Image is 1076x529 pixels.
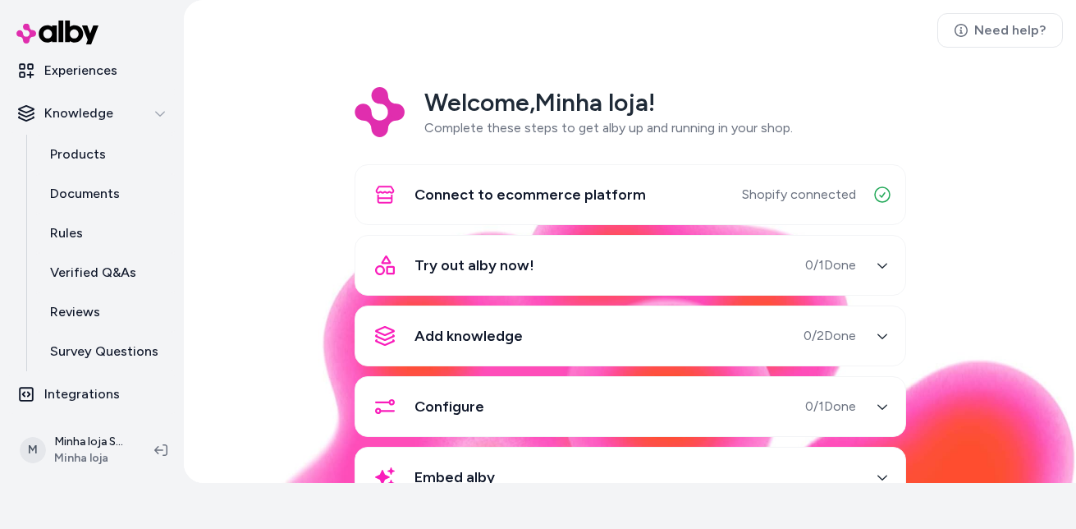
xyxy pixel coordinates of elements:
p: Experiences [44,61,117,80]
a: Experiences [7,51,177,90]
img: Logo [355,87,405,137]
a: Need help? [937,13,1063,48]
span: 0 / 1 Done [805,397,856,416]
span: 0 / 2 Done [804,326,856,346]
span: Shopify connected [742,185,856,205]
a: Documents [34,174,177,214]
span: Complete these steps to get alby up and running in your shop. [424,120,793,136]
button: Configure0/1Done [365,387,895,426]
span: Embed alby [414,466,495,489]
p: Rules [50,223,83,243]
span: Configure [414,395,484,418]
button: Add knowledge0/2Done [365,316,895,356]
p: Survey Questions [50,342,158,361]
span: M [20,437,46,463]
button: MMinha loja ShopifyMinha loja [10,424,141,476]
a: Reviews [34,292,177,332]
a: Survey Questions [34,332,177,371]
a: Integrations [7,375,177,414]
a: Rules [34,214,177,253]
span: Add knowledge [414,324,523,347]
p: Integrations [44,384,120,404]
p: Minha loja Shopify [54,434,128,450]
p: Knowledge [44,103,113,123]
span: 0 / 1 Done [805,255,856,275]
h2: Welcome, Minha loja ! [424,87,793,118]
button: Embed alby [365,458,895,497]
span: Try out alby now! [414,254,534,277]
p: Documents [50,184,120,204]
a: Products [34,135,177,174]
p: Reviews [50,302,100,322]
p: Products [50,145,106,164]
a: Verified Q&As [34,253,177,292]
p: Verified Q&As [50,263,136,283]
img: alby Bubble [184,173,1076,483]
img: alby Logo [16,21,98,44]
span: Connect to ecommerce platform [414,183,646,206]
button: Connect to ecommerce platformShopify connected [365,175,895,214]
button: Knowledge [7,94,177,133]
button: Try out alby now!0/1Done [365,246,895,285]
span: Minha loja [54,450,128,467]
